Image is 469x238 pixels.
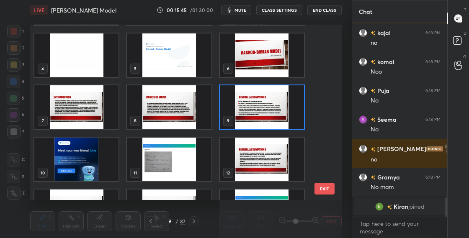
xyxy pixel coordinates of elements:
div: 6:18 PM [425,88,441,93]
span: mute [234,7,246,13]
div: 6:18 PM [425,117,441,122]
button: CLASS SETTINGS [256,5,302,15]
h6: Puja [376,86,389,95]
button: EXIT [314,183,335,194]
div: Noo [371,68,441,76]
p: D [464,30,466,36]
div: LIVE [30,5,48,15]
img: no-rating-badge.077c3623.svg [371,60,376,64]
span: joined [408,203,425,210]
div: C [7,153,25,166]
span: Kiran [394,203,408,210]
img: default.png [359,173,367,182]
h4: [PERSON_NAME] Model [51,6,116,14]
button: End Class [307,5,342,15]
img: no-rating-badge.077c3623.svg [371,175,376,180]
img: default.png [359,145,367,153]
h6: Gramya [376,173,400,182]
div: no [371,39,441,47]
div: 9 [166,219,174,224]
div: / [176,219,178,224]
p: T [464,7,466,13]
h6: [PERSON_NAME] [376,145,426,154]
div: 7 [7,125,24,138]
div: 87 [180,218,186,225]
img: default.png [359,87,367,95]
div: 6 [7,108,24,122]
div: No [371,97,441,105]
img: 3 [359,115,367,124]
img: no-rating-badge.077c3623.svg [371,147,376,152]
p: Chat [352,0,379,23]
div: 1 [7,25,24,38]
img: no-rating-badge.077c3623.svg [387,205,392,210]
div: 2 [7,41,24,55]
img: no-rating-badge.077c3623.svg [371,118,376,122]
p: G [463,54,466,60]
div: grid [30,25,327,200]
div: No [371,125,441,134]
img: iconic-dark.1390631f.png [426,146,443,151]
div: 5 [7,92,24,105]
div: 4 [7,75,24,88]
div: X [7,170,25,183]
img: default.png [359,29,367,37]
h6: Seema [376,115,397,124]
img: 3fd90913a0b84582bf3bed285b275fe4.23958695_3 [375,202,384,211]
img: default.png [359,58,367,66]
img: no-rating-badge.077c3623.svg [371,89,376,93]
h6: kajal [376,28,391,37]
div: 6:18 PM [425,175,441,180]
div: grid [352,23,447,217]
div: no [371,156,441,164]
div: 6:18 PM [425,59,441,64]
div: 6:18 PM [425,31,441,36]
button: mute [221,5,251,15]
div: Z [7,187,25,200]
div: 3 [7,58,24,72]
h6: komal [376,57,394,66]
div: No mam [371,183,441,192]
img: no-rating-badge.077c3623.svg [371,31,376,36]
